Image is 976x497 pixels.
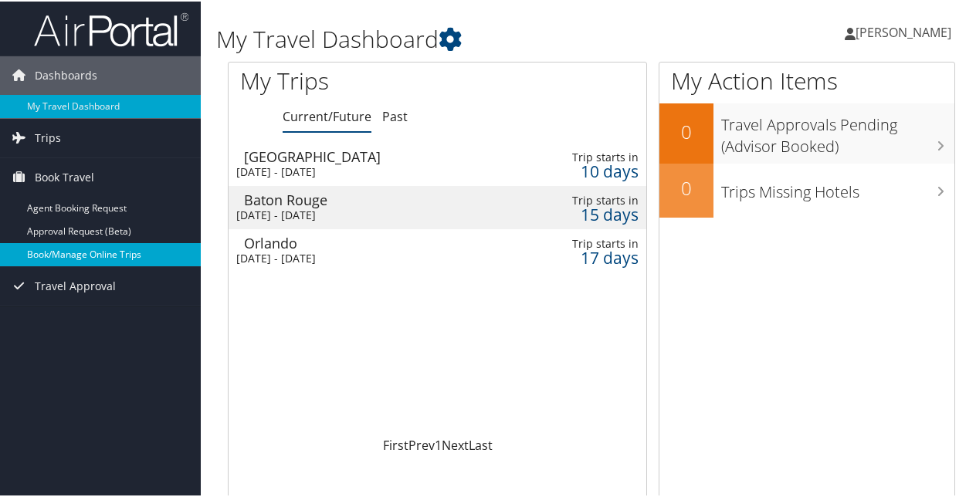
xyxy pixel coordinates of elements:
span: Travel Approval [35,265,116,304]
div: 10 days [549,163,639,177]
div: [GEOGRAPHIC_DATA] [244,148,501,162]
h1: My Travel Dashboard [216,22,717,54]
span: [PERSON_NAME] [856,22,951,39]
span: Dashboards [35,55,97,93]
img: airportal-logo.png [34,10,188,46]
a: [PERSON_NAME] [845,8,967,54]
div: [DATE] - [DATE] [236,164,493,177]
a: 0Trips Missing Hotels [659,162,954,216]
a: Next [442,435,469,452]
h2: 0 [659,117,713,144]
a: 1 [435,435,442,452]
h1: My Trips [240,63,461,96]
a: 0Travel Approvals Pending (Advisor Booked) [659,102,954,161]
div: 17 days [549,249,639,263]
div: [DATE] - [DATE] [236,250,493,264]
h1: My Action Items [659,63,954,96]
h2: 0 [659,174,713,200]
div: Trip starts in [549,192,639,206]
a: Prev [408,435,435,452]
h3: Trips Missing Hotels [721,172,954,201]
a: Last [469,435,493,452]
div: Orlando [244,235,501,248]
a: First [383,435,408,452]
span: Book Travel [35,157,94,195]
div: 15 days [549,206,639,220]
h3: Travel Approvals Pending (Advisor Booked) [721,105,954,156]
a: Past [382,106,408,123]
div: Trip starts in [549,235,639,249]
div: [DATE] - [DATE] [236,207,493,221]
a: Current/Future [283,106,371,123]
div: Baton Rouge [244,191,501,205]
div: Trip starts in [549,149,639,163]
span: Trips [35,117,61,156]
